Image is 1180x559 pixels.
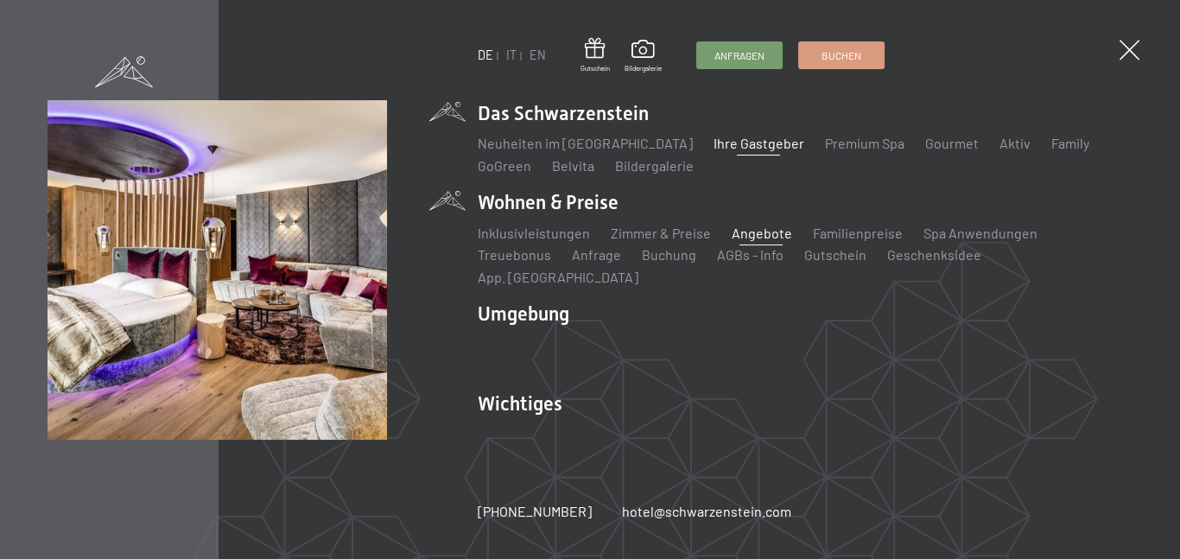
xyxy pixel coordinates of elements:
a: Familienpreise [812,225,902,241]
a: Family [1050,135,1088,151]
a: Zimmer & Preise [610,225,710,241]
a: Buchung [641,246,695,263]
a: EN [529,48,545,62]
a: hotel@schwarzenstein.com [621,502,790,521]
a: Bildergalerie [625,40,662,73]
a: Neuheiten im [GEOGRAPHIC_DATA] [477,135,692,151]
a: Anfragen [697,42,782,68]
a: Anfrage [571,246,620,263]
span: Anfragen [714,48,764,63]
a: Spa Anwendungen [923,225,1037,241]
a: Bildergalerie [614,157,693,174]
a: Ihre Gastgeber [713,135,803,151]
span: [PHONE_NUMBER] [477,503,591,519]
a: AGBs - Info [716,246,783,263]
a: Gutschein [580,38,609,73]
a: Treuebonus [477,246,550,263]
a: [PHONE_NUMBER] [477,502,591,521]
a: Geschenksidee [886,246,980,263]
a: Belvita [551,157,593,174]
span: Bildergalerie [625,64,662,73]
a: App. [GEOGRAPHIC_DATA] [477,269,638,285]
a: Angebote [731,225,791,241]
span: Buchen [821,48,860,63]
img: Unser Hotel im Ahrntal, Urlaubsrefugium für Wellnessfans und Aktive [48,100,387,440]
a: DE [477,48,492,62]
a: Gutschein [803,246,866,263]
a: Buchen [798,42,883,68]
a: IT [505,48,516,62]
a: Gourmet [924,135,978,151]
span: Gutschein [580,64,609,73]
a: GoGreen [477,157,530,174]
a: Inklusivleistungen [477,225,589,241]
a: Aktiv [999,135,1030,151]
a: Premium Spa [824,135,904,151]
